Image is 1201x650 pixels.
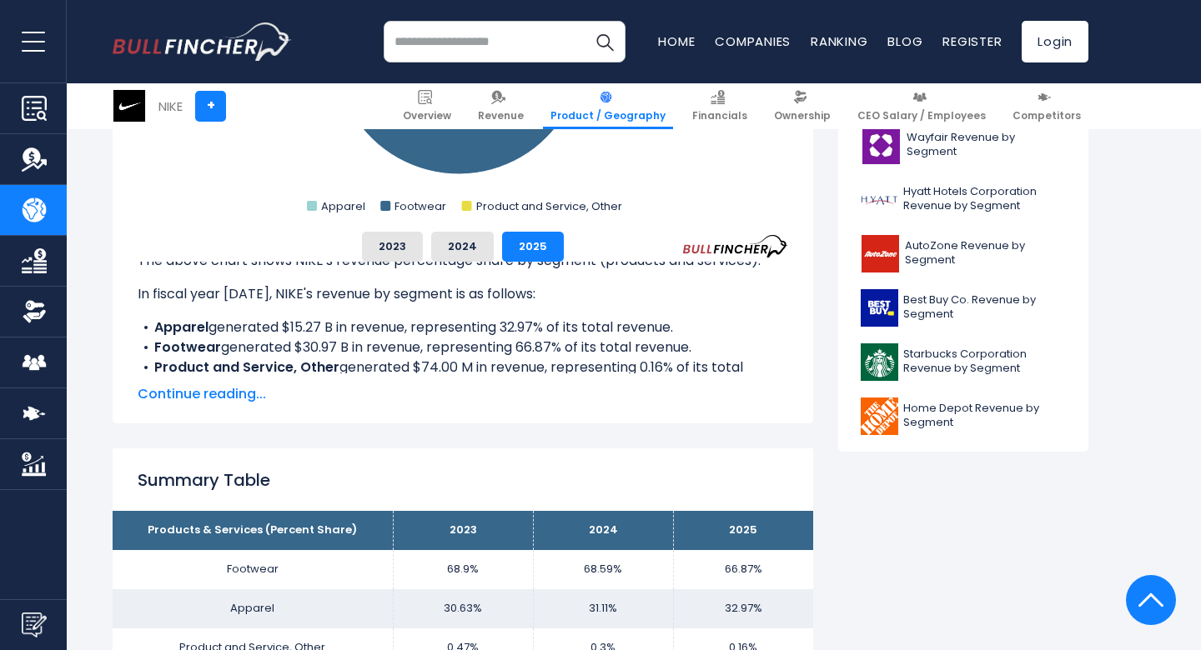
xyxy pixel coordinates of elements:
a: Login [1022,21,1088,62]
a: CEO Salary / Employees [850,83,993,129]
td: 66.87% [673,550,813,589]
a: Ranking [811,32,867,50]
a: Product / Geography [543,83,673,129]
div: The for NIKE is the Footwear, which represents 66.87% of its total revenue. The for NIKE is the P... [138,237,788,477]
img: Ownership [22,299,47,324]
p: In fiscal year [DATE], NIKE's revenue by segment is as follows: [138,284,788,304]
img: BBY logo [861,289,898,327]
td: Footwear [113,550,393,589]
a: Competitors [1005,83,1088,129]
td: 30.63% [393,589,533,628]
th: 2025 [673,511,813,550]
td: Apparel [113,589,393,628]
li: generated $74.00 M in revenue, representing 0.16% of its total revenue. [138,357,788,397]
th: 2023 [393,511,533,550]
span: Competitors [1013,109,1081,122]
span: Overview [403,109,451,122]
a: Companies [715,32,791,50]
span: AutoZone Revenue by Segment [905,239,1066,267]
a: Overview [395,83,459,129]
a: Hyatt Hotels Corporation Revenue by Segment [851,177,1076,222]
button: 2024 [431,232,494,262]
img: bullfincher logo [113,22,292,61]
button: Search [584,21,626,62]
th: 2024 [533,511,673,550]
a: Register [942,32,1002,50]
span: Continue reading... [138,384,788,404]
a: + [195,91,226,122]
td: 31.11% [533,589,673,628]
img: W logo [861,127,902,164]
b: Footwear [154,337,221,357]
img: HD logo [861,397,898,435]
a: Blog [887,32,922,50]
td: 68.59% [533,550,673,589]
img: SBUX logo [861,343,898,381]
button: 2023 [362,232,423,262]
a: Home [658,32,695,50]
a: Starbucks Corporation Revenue by Segment [851,339,1076,385]
span: Best Buy Co. Revenue by Segment [903,293,1066,322]
a: Ownership [766,83,838,129]
span: Ownership [774,109,831,122]
img: NKE logo [113,90,145,122]
span: Home Depot Revenue by Segment [903,402,1066,430]
span: Hyatt Hotels Corporation Revenue by Segment [903,185,1066,213]
li: generated $15.27 B in revenue, representing 32.97% of its total revenue. [138,317,788,337]
img: AZO logo [861,235,900,272]
a: Wayfair Revenue by Segment [851,122,1076,168]
a: AutoZone Revenue by Segment [851,231,1076,277]
span: Wayfair Revenue by Segment [907,131,1066,159]
td: 68.9% [393,550,533,589]
b: Product and Service, Other [154,357,339,377]
img: H logo [861,181,898,218]
a: Home Depot Revenue by Segment [851,393,1076,439]
a: Go to homepage [113,22,292,61]
th: Products & Services (Percent Share) [113,511,393,550]
span: Revenue [478,109,524,122]
text: Footwear [394,198,446,214]
span: Product / Geography [550,109,666,122]
text: Apparel [321,198,365,214]
a: Revenue [470,83,531,129]
li: generated $30.97 B in revenue, representing 66.87% of its total revenue. [138,337,788,357]
a: Financials [685,83,755,129]
td: 32.97% [673,589,813,628]
a: Best Buy Co. Revenue by Segment [851,285,1076,331]
b: Apparel [154,317,209,337]
button: 2025 [502,232,564,262]
h2: Summary Table [138,467,788,492]
text: Product and Service, Other [476,198,622,214]
span: Financials [692,109,747,122]
span: Starbucks Corporation Revenue by Segment [903,347,1066,376]
div: NIKE [158,97,183,116]
span: CEO Salary / Employees [857,109,986,122]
